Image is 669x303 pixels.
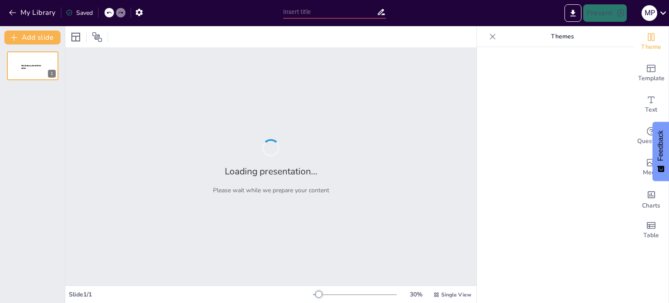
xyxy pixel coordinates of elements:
span: Charts [642,201,660,211]
div: Layout [69,30,83,44]
div: 1 [7,51,58,80]
div: Add a table [634,214,669,246]
div: Saved [66,9,93,17]
div: Add text boxes [634,89,669,120]
div: Add images, graphics, shapes or video [634,152,669,183]
span: Media [643,168,660,177]
p: Please wait while we prepare your content [213,186,329,194]
button: M P [642,4,657,22]
div: 30 % [405,290,426,299]
button: Present [583,4,627,22]
div: 1 [48,70,56,78]
button: Export to PowerPoint [564,4,581,22]
div: M P [642,5,657,21]
span: Position [92,32,102,42]
button: Add slide [4,31,61,44]
p: Themes [500,26,625,47]
h2: Loading presentation... [225,165,318,177]
span: Template [638,74,665,83]
button: My Library [7,6,59,20]
span: Single View [441,291,471,298]
div: Slide 1 / 1 [69,290,313,299]
input: Insert title [283,6,377,18]
div: Add charts and graphs [634,183,669,214]
div: Add ready made slides [634,58,669,89]
div: Change the overall theme [634,26,669,58]
span: Questions [637,136,666,146]
span: Table [643,231,659,240]
span: Theme [641,42,661,52]
span: Feedback [657,130,665,161]
div: Get real-time input from your audience [634,120,669,152]
span: Sendsteps presentation editor [21,65,41,69]
button: Feedback - Show survey [652,122,669,181]
span: Text [645,105,657,115]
